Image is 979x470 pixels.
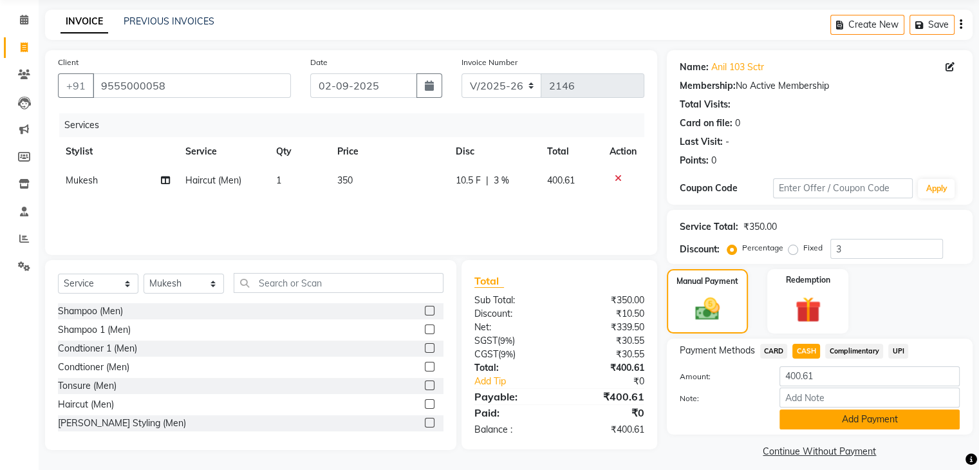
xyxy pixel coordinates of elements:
[559,389,654,404] div: ₹400.61
[888,344,908,359] span: UPI
[465,348,559,361] div: ( )
[448,137,540,166] th: Disc
[234,273,443,293] input: Search or Scan
[670,393,770,404] label: Note:
[58,137,178,166] th: Stylist
[559,361,654,375] div: ₹400.61
[711,154,716,167] div: 0
[474,274,504,288] span: Total
[559,307,654,321] div: ₹10.50
[680,98,731,111] div: Total Visits:
[465,334,559,348] div: ( )
[465,423,559,437] div: Balance :
[465,307,559,321] div: Discount:
[494,174,509,187] span: 3 %
[539,137,601,166] th: Total
[268,137,329,166] th: Qty
[465,389,559,404] div: Payable:
[773,178,913,198] input: Enter Offer / Coupon Code
[680,135,723,149] div: Last Visit:
[680,182,773,195] div: Coupon Code
[456,174,481,187] span: 10.5 F
[676,276,738,287] label: Manual Payment
[743,220,777,234] div: ₹350.00
[559,405,654,420] div: ₹0
[276,174,281,186] span: 1
[185,174,241,186] span: Haircut (Men)
[486,174,489,187] span: |
[830,15,904,35] button: Create New
[465,361,559,375] div: Total:
[680,79,736,93] div: Membership:
[559,334,654,348] div: ₹30.55
[786,274,830,286] label: Redemption
[337,174,353,186] span: 350
[575,375,653,388] div: ₹0
[680,344,755,357] span: Payment Methods
[680,117,732,130] div: Card on file:
[680,243,720,256] div: Discount:
[465,321,559,334] div: Net:
[58,323,131,337] div: Shampoo 1 (Men)
[787,294,829,326] img: _gift.svg
[66,174,98,186] span: Mukesh
[59,113,654,137] div: Services
[602,137,644,166] th: Action
[61,10,108,33] a: INVOICE
[547,174,575,186] span: 400.61
[779,388,960,408] input: Add Note
[58,398,114,411] div: Haircut (Men)
[825,344,883,359] span: Complimentary
[310,57,328,68] label: Date
[735,117,740,130] div: 0
[465,294,559,307] div: Sub Total:
[559,423,654,437] div: ₹400.61
[58,305,123,318] div: Shampoo (Men)
[462,57,517,68] label: Invoice Number
[474,335,498,346] span: SGST
[725,135,729,149] div: -
[803,242,823,254] label: Fixed
[501,349,513,359] span: 9%
[779,409,960,429] button: Add Payment
[680,154,709,167] div: Points:
[465,405,559,420] div: Paid:
[124,15,214,27] a: PREVIOUS INVOICES
[669,445,970,458] a: Continue Without Payment
[687,295,727,323] img: _cash.svg
[760,344,788,359] span: CARD
[58,361,129,374] div: Condtioner (Men)
[500,335,512,346] span: 9%
[559,321,654,334] div: ₹339.50
[670,371,770,382] label: Amount:
[742,242,783,254] label: Percentage
[918,179,955,198] button: Apply
[178,137,268,166] th: Service
[58,379,117,393] div: Tonsure (Men)
[680,79,960,93] div: No Active Membership
[474,348,498,360] span: CGST
[58,417,186,430] div: [PERSON_NAME] Styling (Men)
[909,15,955,35] button: Save
[58,57,79,68] label: Client
[559,294,654,307] div: ₹350.00
[93,73,291,98] input: Search by Name/Mobile/Email/Code
[792,344,820,359] span: CASH
[559,348,654,361] div: ₹30.55
[58,342,137,355] div: Condtioner 1 (Men)
[465,375,575,388] a: Add Tip
[779,366,960,386] input: Amount
[711,61,764,74] a: Anil 103 Sctr
[680,61,709,74] div: Name:
[680,220,738,234] div: Service Total:
[58,73,94,98] button: +91
[330,137,448,166] th: Price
